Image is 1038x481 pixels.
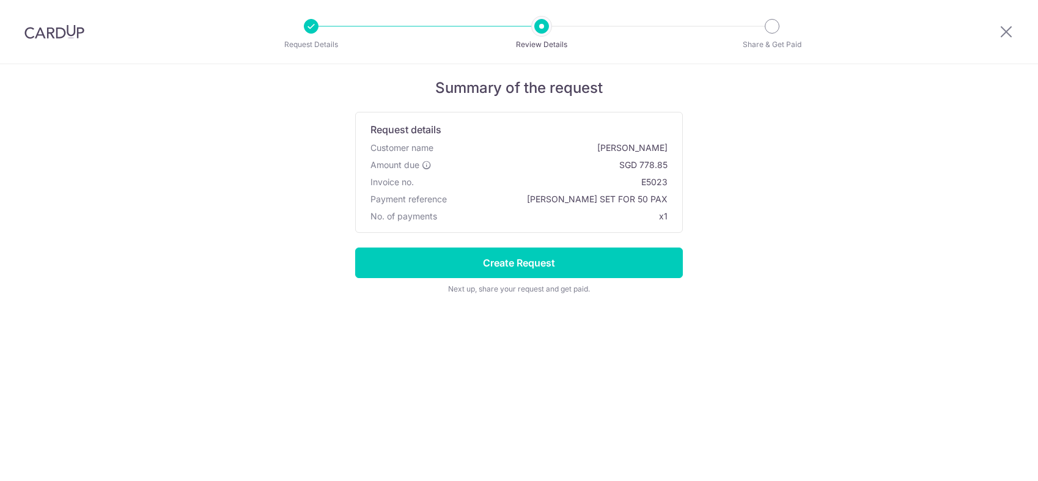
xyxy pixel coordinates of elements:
[370,159,432,171] label: Amount due
[452,193,668,205] span: [PERSON_NAME] SET FOR 50 PAX
[370,122,441,137] span: Request details
[355,283,683,295] div: Next up, share your request and get paid.
[960,444,1026,475] iframe: Opens a widget where you can find more information
[659,211,668,221] span: x1
[438,142,668,154] span: [PERSON_NAME]
[370,210,437,222] span: No. of payments
[266,39,356,51] p: Request Details
[436,159,668,171] span: SGD 778.85
[370,142,433,154] span: Customer name
[24,24,84,39] img: CardUp
[355,79,683,97] h5: Summary of the request
[355,248,683,278] input: Create Request
[419,176,668,188] span: E5023
[727,39,817,51] p: Share & Get Paid
[370,193,447,205] span: Payment reference
[370,176,414,188] span: Invoice no.
[496,39,587,51] p: Review Details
